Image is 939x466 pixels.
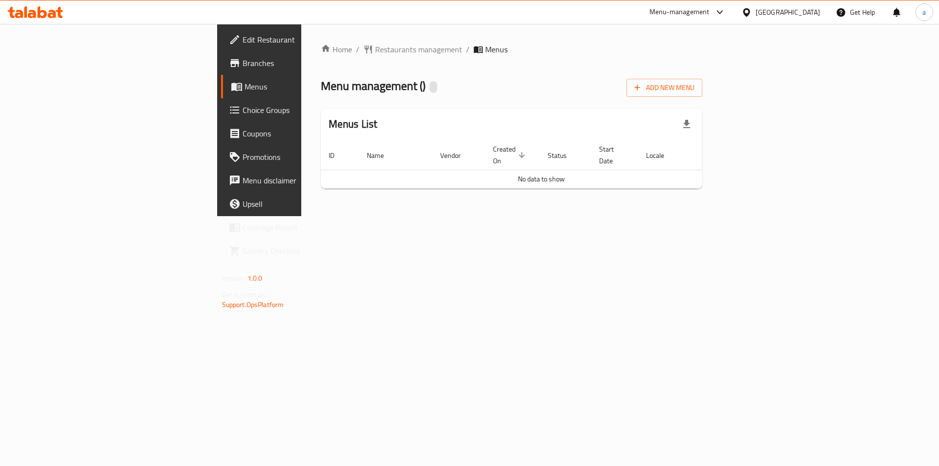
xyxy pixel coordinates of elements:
[221,122,374,145] a: Coupons
[247,272,263,285] span: 1.0.0
[518,173,565,185] span: No data to show
[243,57,366,69] span: Branches
[221,98,374,122] a: Choice Groups
[245,81,366,92] span: Menus
[922,7,926,18] span: a
[243,222,366,233] span: Coverage Report
[634,82,694,94] span: Add New Menu
[599,143,626,167] span: Start Date
[363,44,462,55] a: Restaurants management
[243,175,366,186] span: Menu disclaimer
[321,44,703,55] nav: breadcrumb
[221,75,374,98] a: Menus
[243,104,366,116] span: Choice Groups
[321,140,762,189] table: enhanced table
[221,145,374,169] a: Promotions
[221,28,374,51] a: Edit Restaurant
[243,245,366,257] span: Grocery Checklist
[485,44,508,55] span: Menus
[466,44,469,55] li: /
[689,140,762,170] th: Actions
[329,150,347,161] span: ID
[221,169,374,192] a: Menu disclaimer
[243,128,366,139] span: Coupons
[222,298,284,311] a: Support.OpsPlatform
[675,112,698,136] div: Export file
[440,150,473,161] span: Vendor
[321,75,425,97] span: Menu management ( )
[756,7,820,18] div: [GEOGRAPHIC_DATA]
[221,216,374,239] a: Coverage Report
[243,151,366,163] span: Promotions
[367,150,397,161] span: Name
[493,143,528,167] span: Created On
[548,150,580,161] span: Status
[222,272,246,285] span: Version:
[649,6,710,18] div: Menu-management
[626,79,702,97] button: Add New Menu
[221,51,374,75] a: Branches
[646,150,677,161] span: Locale
[221,192,374,216] a: Upsell
[222,288,267,301] span: Get support on:
[221,239,374,263] a: Grocery Checklist
[375,44,462,55] span: Restaurants management
[243,34,366,45] span: Edit Restaurant
[329,117,378,132] h2: Menus List
[243,198,366,210] span: Upsell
